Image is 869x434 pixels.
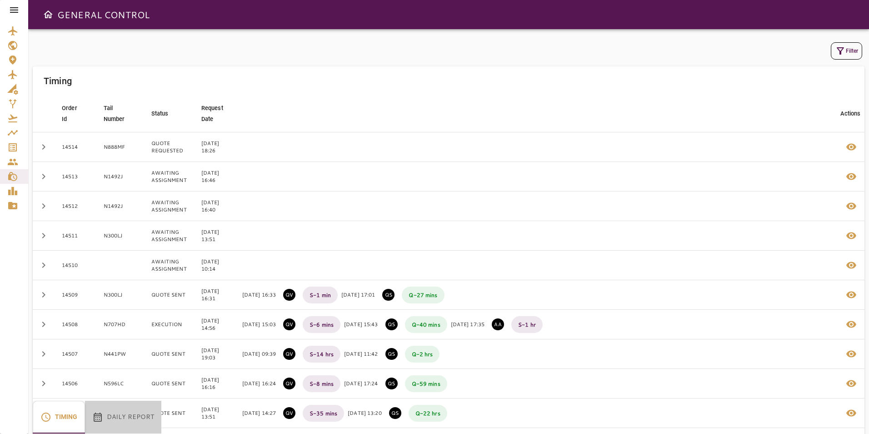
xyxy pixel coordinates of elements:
[242,380,276,387] p: [DATE] 16:24
[405,316,447,333] p: Q - 40 mins
[242,291,276,298] p: [DATE] 16:33
[303,346,340,363] p: S - 14 hrs
[85,401,161,434] button: Daily Report
[303,287,338,303] p: S - 1 min
[402,287,444,303] p: Q - 27 mins
[194,132,242,162] td: [DATE] 18:26
[151,108,169,119] div: Status
[492,318,504,330] p: AWAITING ASSIGNMENT
[242,321,276,328] p: [DATE] 15:03
[144,192,194,221] td: AWAITING ASSIGNMENT
[39,5,57,24] button: Open drawer
[38,348,49,359] span: chevron_right
[33,401,85,434] button: Timing
[144,132,194,162] td: QUOTE REQUESTED
[242,409,276,417] p: [DATE] 14:27
[840,313,862,335] button: Details
[451,321,484,328] p: [DATE] 17:35
[38,230,49,241] span: chevron_right
[405,375,447,392] p: Q - 59 mins
[55,221,96,251] td: 14511
[55,399,96,428] td: 14505
[405,346,440,363] p: Q - 2 hrs
[96,162,144,192] td: N1492J
[55,339,96,369] td: 14507
[385,348,398,360] p: QUOTE SENT
[385,318,398,330] p: QUOTE SENT
[96,399,144,428] td: N530JB
[38,319,49,330] span: chevron_right
[38,289,49,300] span: chevron_right
[303,316,340,333] p: S - 6 mins
[283,407,295,419] p: QUOTE VALIDATED
[55,192,96,221] td: 14512
[194,251,242,280] td: [DATE] 10:14
[96,339,144,369] td: N441PW
[194,310,242,339] td: [DATE] 14:56
[62,103,89,125] span: Order Id
[194,369,242,399] td: [DATE] 16:16
[144,310,194,339] td: EXECUTION
[144,221,194,251] td: AWAITING ASSIGNMENT
[831,42,862,60] button: Filter
[96,192,144,221] td: N1492J
[303,375,340,392] p: S - 8 mins
[840,343,862,365] button: Details
[194,192,242,221] td: [DATE] 16:40
[201,103,223,125] div: Request Date
[96,280,144,310] td: N300LJ
[283,289,295,301] p: QUOTE VALIDATED
[96,132,144,162] td: N888MF
[348,409,381,417] p: [DATE] 13:20
[409,405,447,422] p: Q - 22 hrs
[62,103,77,125] div: Order Id
[283,318,295,330] p: QUOTE VALIDATED
[57,7,150,22] h6: GENERAL CONTROL
[840,166,862,187] button: Details
[144,251,194,280] td: AWAITING ASSIGNMENT
[96,310,144,339] td: N707HD
[344,321,378,328] p: [DATE] 15:43
[144,280,194,310] td: QUOTE SENT
[55,162,96,192] td: 14513
[194,339,242,369] td: [DATE] 19:03
[341,291,375,298] p: [DATE] 17:01
[44,74,72,88] h6: Timing
[55,132,96,162] td: 14514
[96,369,144,399] td: N596LC
[55,251,96,280] td: 14510
[303,405,344,422] p: S - 35 mins
[55,310,96,339] td: 14508
[38,260,49,271] span: chevron_right
[389,407,401,419] p: QUOTE SENT
[201,103,235,125] span: Request Date
[38,141,49,152] span: chevron_right
[194,280,242,310] td: [DATE] 16:31
[283,348,295,360] p: QUOTE VALIDATED
[840,136,862,158] button: Details
[385,378,398,389] p: QUOTE SENT
[194,162,242,192] td: [DATE] 16:46
[840,254,862,276] button: Details
[382,289,395,301] p: QUOTE SENT
[511,316,543,333] p: S - 1 hr
[840,225,862,247] button: Details
[144,369,194,399] td: QUOTE SENT
[104,103,137,125] span: Tail Number
[96,221,144,251] td: N300LJ
[38,171,49,182] span: chevron_right
[840,284,862,306] button: Details
[38,201,49,212] span: chevron_right
[283,378,295,389] p: QUOTE VALIDATED
[840,402,862,424] button: Details
[55,280,96,310] td: 14509
[840,373,862,394] button: Details
[151,108,180,119] span: Status
[840,195,862,217] button: Details
[344,350,378,358] p: [DATE] 11:42
[144,399,194,428] td: QUOTE SENT
[33,401,161,434] div: basic tabs example
[144,162,194,192] td: AWAITING ASSIGNMENT
[194,221,242,251] td: [DATE] 13:51
[242,350,276,358] p: [DATE] 09:39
